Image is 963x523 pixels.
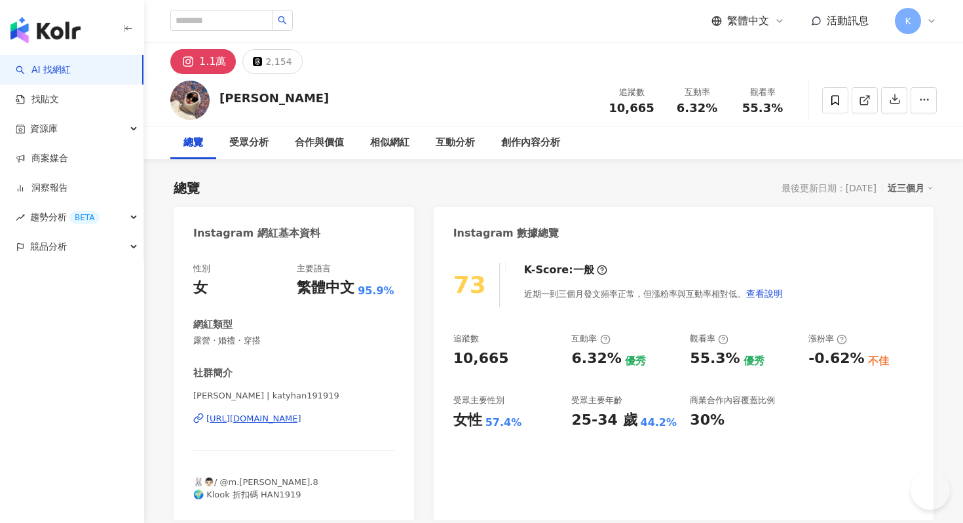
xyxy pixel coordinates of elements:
[10,17,81,43] img: logo
[16,213,25,222] span: rise
[193,335,394,347] span: 露營 · 婚禮 · 穿搭
[170,49,236,74] button: 1.1萬
[524,263,607,277] div: K-Score :
[609,101,654,115] span: 10,665
[808,349,864,369] div: -0.62%
[524,281,784,307] div: 近期一到三個月發文頻率正常，但漲粉率與互動率相對低。
[30,232,67,261] span: 競品分析
[868,354,889,368] div: 不佳
[571,410,637,431] div: 25-34 歲
[370,135,409,151] div: 相似網紅
[193,390,394,402] span: [PERSON_NAME] | katyhan191919
[690,333,728,345] div: 觀看率
[193,366,233,380] div: 社群簡介
[672,86,722,99] div: 互動率
[297,278,354,298] div: 繁體中文
[746,288,783,299] span: 查看說明
[16,93,59,106] a: 找貼文
[453,271,486,298] div: 73
[69,211,100,224] div: BETA
[746,281,784,307] button: 查看說明
[278,16,287,25] span: search
[911,471,950,510] iframe: Help Scout Beacon - Open
[193,477,318,499] span: 🐰👨🏻/ @m.[PERSON_NAME].8 🌍 Klook 折扣碼 HAN1919
[265,52,292,71] div: 2,154
[297,263,331,275] div: 主要語言
[808,333,847,345] div: 漲粉率
[453,410,482,431] div: 女性
[206,413,301,425] div: [URL][DOMAIN_NAME]
[453,349,509,369] div: 10,665
[229,135,269,151] div: 受眾分析
[485,416,522,430] div: 57.4%
[453,226,559,241] div: Instagram 數據總覽
[358,284,394,298] span: 95.9%
[170,81,210,120] img: KOL Avatar
[219,90,329,106] div: [PERSON_NAME]
[905,14,911,28] span: K
[193,318,233,332] div: 網紅類型
[193,226,320,241] div: Instagram 網紅基本資料
[193,263,210,275] div: 性別
[501,135,560,151] div: 創作內容分析
[193,413,394,425] a: [URL][DOMAIN_NAME]
[30,114,58,144] span: 資源庫
[607,86,656,99] div: 追蹤數
[742,102,783,115] span: 55.3%
[571,333,610,345] div: 互動率
[242,49,302,74] button: 2,154
[16,64,71,77] a: searchAI 找網紅
[744,354,765,368] div: 優秀
[727,14,769,28] span: 繁體中文
[174,179,200,197] div: 總覽
[888,180,934,197] div: 近三個月
[30,203,100,232] span: 趨勢分析
[571,395,622,406] div: 受眾主要年齡
[677,102,717,115] span: 6.32%
[827,14,869,27] span: 活動訊息
[625,354,646,368] div: 優秀
[690,349,740,369] div: 55.3%
[690,410,725,431] div: 30%
[436,135,475,151] div: 互動分析
[453,395,504,406] div: 受眾主要性別
[573,263,594,277] div: 一般
[782,183,877,193] div: 最後更新日期：[DATE]
[193,278,208,298] div: 女
[295,135,344,151] div: 合作與價值
[16,152,68,165] a: 商案媒合
[571,349,621,369] div: 6.32%
[641,416,677,430] div: 44.2%
[690,395,775,406] div: 商業合作內容覆蓋比例
[453,333,479,345] div: 追蹤數
[183,135,203,151] div: 總覽
[199,52,226,71] div: 1.1萬
[738,86,787,99] div: 觀看率
[16,182,68,195] a: 洞察報告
